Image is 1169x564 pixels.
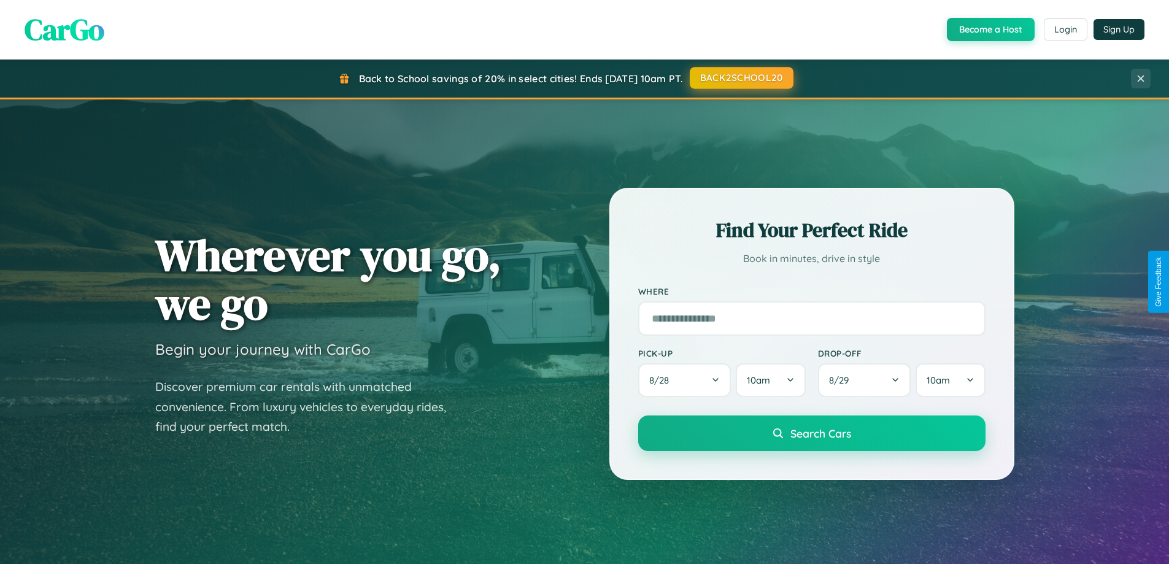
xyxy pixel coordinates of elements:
p: Discover premium car rentals with unmatched convenience. From luxury vehicles to everyday rides, ... [155,377,462,437]
span: 8 / 29 [829,374,855,386]
span: Search Cars [790,427,851,440]
h2: Find Your Perfect Ride [638,217,986,244]
button: 10am [736,363,805,397]
span: 10am [927,374,950,386]
button: Become a Host [947,18,1035,41]
label: Pick-up [638,348,806,358]
span: Back to School savings of 20% in select cities! Ends [DATE] 10am PT. [359,72,683,85]
button: 10am [916,363,985,397]
p: Book in minutes, drive in style [638,250,986,268]
label: Where [638,286,986,296]
span: 10am [747,374,770,386]
button: BACK2SCHOOL20 [690,67,793,89]
label: Drop-off [818,348,986,358]
button: Login [1044,18,1087,41]
span: 8 / 28 [649,374,675,386]
button: 8/29 [818,363,911,397]
button: 8/28 [638,363,731,397]
div: Give Feedback [1154,257,1163,307]
h3: Begin your journey with CarGo [155,340,371,358]
button: Sign Up [1094,19,1144,40]
h1: Wherever you go, we go [155,231,501,328]
button: Search Cars [638,415,986,451]
span: CarGo [25,9,104,50]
